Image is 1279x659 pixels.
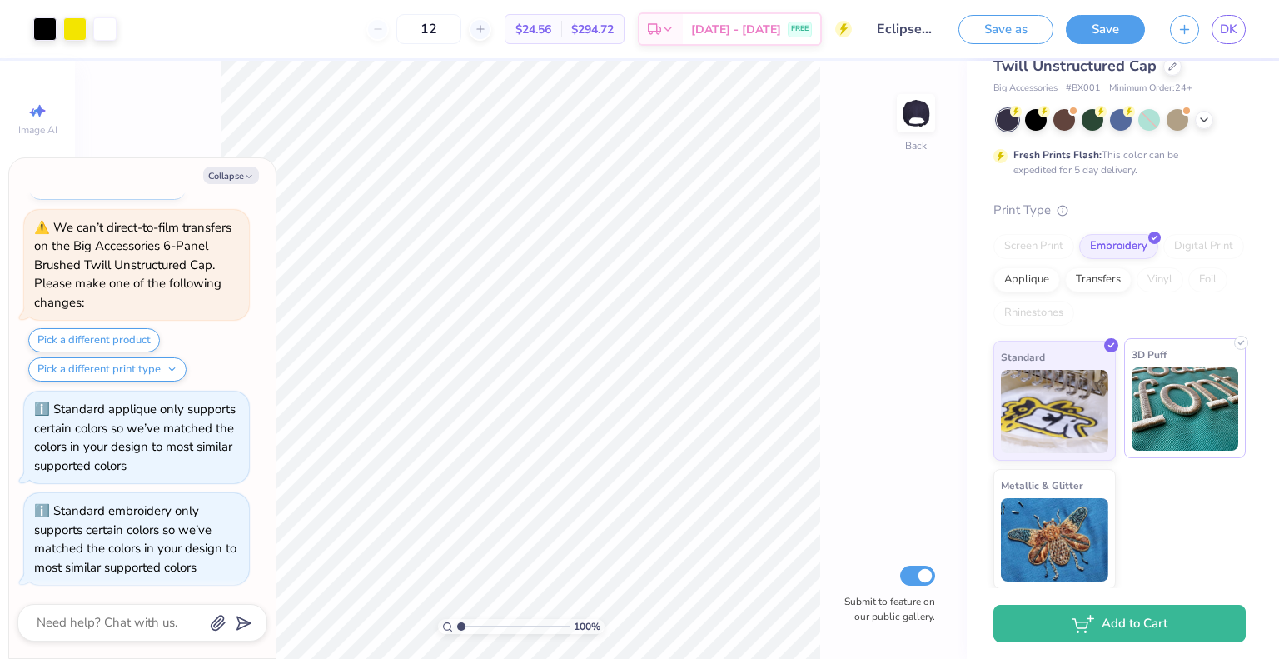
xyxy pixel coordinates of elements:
[1066,82,1101,96] span: # BX001
[396,14,461,44] input: – –
[203,167,259,184] button: Collapse
[1079,234,1158,259] div: Embroidery
[993,605,1246,642] button: Add to Cart
[1132,346,1167,363] span: 3D Puff
[1001,498,1108,582] img: Metallic & Glitter
[1109,82,1192,96] span: Minimum Order: 24 +
[574,619,600,634] span: 100 %
[1001,348,1045,366] span: Standard
[993,201,1246,220] div: Print Type
[1013,148,1102,162] strong: Fresh Prints Flash:
[791,23,809,35] span: FREE
[905,138,927,153] div: Back
[571,21,614,38] span: $294.72
[1212,15,1246,44] a: DK
[993,234,1074,259] div: Screen Print
[1220,20,1237,39] span: DK
[1163,234,1244,259] div: Digital Print
[993,267,1060,292] div: Applique
[34,219,231,311] div: We can’t direct-to-film transfers on the Big Accessories 6-Panel Brushed Twill Unstructured Cap. ...
[1001,370,1108,453] img: Standard
[899,97,933,130] img: Back
[28,328,160,352] button: Pick a different product
[1188,267,1227,292] div: Foil
[864,12,946,46] input: Untitled Design
[34,401,236,474] div: Standard applique only supports certain colors so we’ve matched the colors in your design to most...
[1132,367,1239,451] img: 3D Puff
[835,594,935,624] label: Submit to feature on our public gallery.
[691,21,781,38] span: [DATE] - [DATE]
[993,301,1074,326] div: Rhinestones
[993,82,1058,96] span: Big Accessories
[1137,267,1183,292] div: Vinyl
[1065,267,1132,292] div: Transfers
[28,357,187,382] button: Pick a different print type
[18,123,57,137] span: Image AI
[1013,147,1218,177] div: This color can be expedited for 5 day delivery.
[34,502,236,576] div: Standard embroidery only supports certain colors so we’ve matched the colors in your design to mo...
[515,21,551,38] span: $24.56
[1066,15,1145,44] button: Save
[1001,477,1083,494] span: Metallic & Glitter
[958,15,1053,44] button: Save as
